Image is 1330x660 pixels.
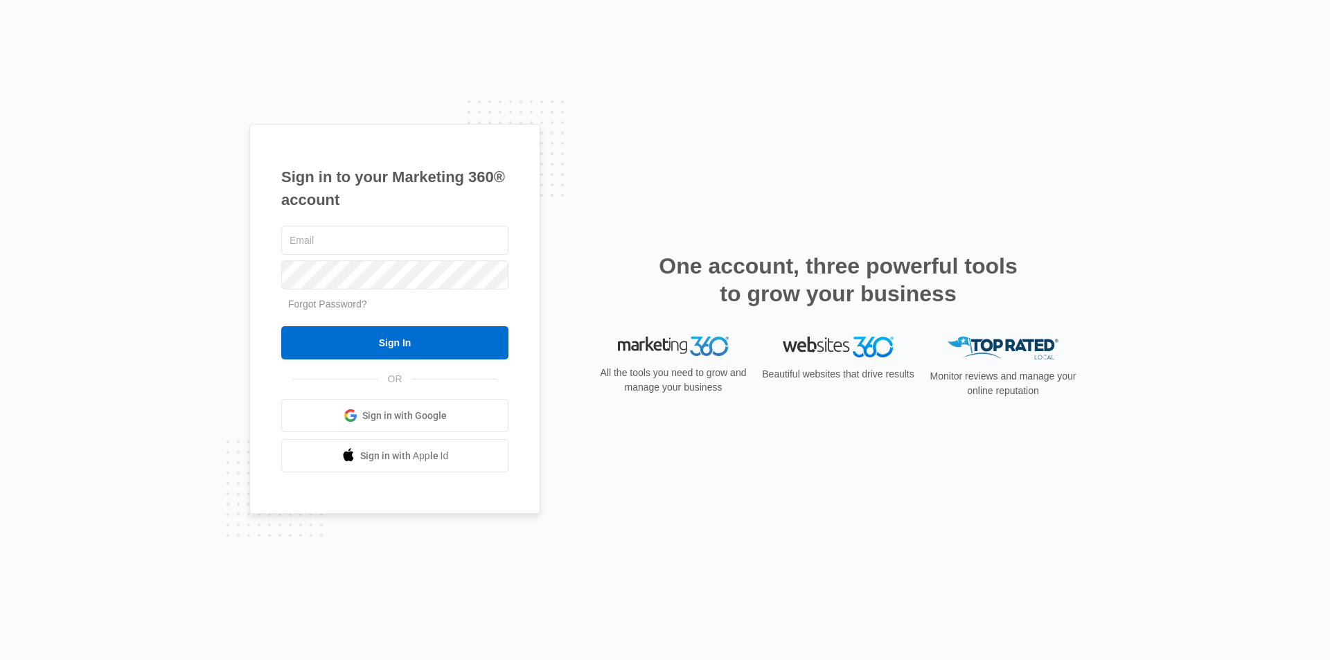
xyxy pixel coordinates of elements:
[281,399,508,432] a: Sign in with Google
[596,366,751,395] p: All the tools you need to grow and manage your business
[378,372,412,386] span: OR
[618,337,729,356] img: Marketing 360
[925,369,1081,398] p: Monitor reviews and manage your online reputation
[362,409,447,423] span: Sign in with Google
[281,326,508,359] input: Sign In
[761,367,916,382] p: Beautiful websites that drive results
[948,337,1058,359] img: Top Rated Local
[281,226,508,255] input: Email
[783,337,894,357] img: Websites 360
[281,166,508,211] h1: Sign in to your Marketing 360® account
[288,298,367,310] a: Forgot Password?
[655,252,1022,307] h2: One account, three powerful tools to grow your business
[360,449,449,463] span: Sign in with Apple Id
[281,439,508,472] a: Sign in with Apple Id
